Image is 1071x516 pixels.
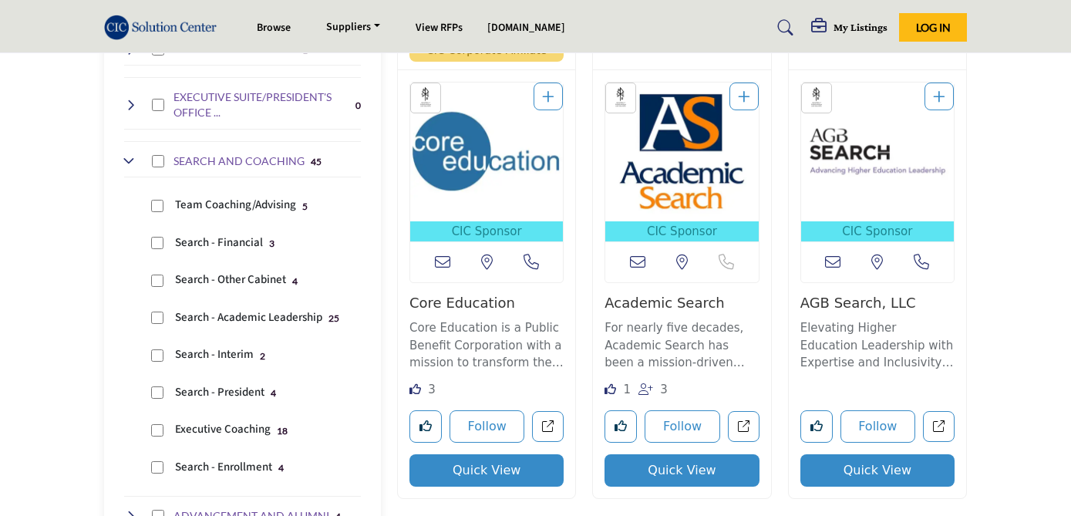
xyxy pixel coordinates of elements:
a: Open core-education in new tab [532,411,564,443]
span: 3 [428,383,436,396]
h3: Core Education [409,295,564,312]
p: Search - Interim: Temporary leadership placement services [175,346,254,364]
img: Site Logo [104,15,224,40]
h3: Academic Search [605,295,759,312]
button: Log In [899,13,967,42]
p: Search - Academic Leadership: Academic administrator and dean search services [175,309,322,327]
a: Open Listing in new tab [410,83,563,242]
img: Academic Search [605,83,758,221]
b: 45 [311,157,322,167]
button: Follow [840,410,915,443]
p: Team Coaching/Advising: Group leadership development and team building services [175,197,296,214]
input: Select Executive Coaching checkbox [151,424,163,437]
input: Select Search - Financial checkbox [151,237,163,249]
div: 0 Results For EXECUTIVE SUITE/PRESIDENT'S OFFICE SERVICES [355,98,361,112]
p: Search - President: Presidential search and selection services [175,384,264,402]
div: 3 Results For Search - Financial [269,236,274,250]
a: Academic Search [605,295,724,311]
button: Follow [645,410,719,443]
div: 4 Results For Search - Enrollment [278,460,284,474]
b: 4 [292,276,298,287]
a: [DOMAIN_NAME] [487,20,565,35]
b: 25 [328,313,339,324]
div: 5 Results For Team Coaching/Advising [302,199,308,213]
b: 4 [278,463,284,474]
i: Like [605,383,616,395]
a: Browse [257,20,291,35]
a: Add To List [738,89,750,105]
h4: SEARCH AND COACHING: Executive search services, leadership coaching, and professional development... [173,153,305,169]
b: 5 [302,201,308,212]
span: 3 [660,383,668,396]
h4: EXECUTIVE SUITE/PRESIDENT'S OFFICE SERVICES: Strategic planning, leadership support, and executiv... [173,89,350,120]
span: CIC Sponsor [608,223,755,241]
h3: AGB Search, LLC [800,295,955,312]
p: For nearly five decades, Academic Search has been a mission-driven organization dedicated to expa... [605,319,759,372]
input: Select SEARCH AND COACHING checkbox [152,155,164,167]
a: Open academic-search in new tab [728,411,759,443]
button: Follow [450,410,524,443]
a: Add To List [542,89,554,105]
div: 25 Results For Search - Academic Leadership [328,311,339,325]
div: Followers [638,378,668,399]
button: Like listing [409,410,442,443]
span: CIC Sponsor [413,223,560,241]
p: Core Education is a Public Benefit Corporation with a mission to transform the business model of ... [409,319,564,372]
p: Search - Other Cabinet: Executive cabinet position search and recruitment [175,271,286,289]
a: View RFPs [416,20,463,35]
input: Select Search - President checkbox [151,386,163,399]
b: 2 [260,351,265,362]
img: ACCU Sponsors Badge Icon [806,87,827,109]
input: Select Search - Academic Leadership checkbox [151,312,163,324]
input: Select EXECUTIVE SUITE/PRESIDENT'S OFFICE SERVICES checkbox [152,99,164,111]
p: Elevating Higher Education Leadership with Expertise and Inclusivity Specializing in the independ... [800,319,955,372]
div: 4 Results For Search - Other Cabinet [292,274,298,288]
b: 4 [271,388,276,399]
p: Search - Enrollment: Enrollment management leadership recruitment services [175,459,272,477]
a: Open agb-search in new tab [923,411,955,443]
img: AGB Search, LLC [801,83,954,221]
a: Suppliers [315,17,391,39]
a: For nearly five decades, Academic Search has been a mission-driven organization dedicated to expa... [605,315,759,372]
input: Select Team Coaching/Advising checkbox [151,200,163,212]
button: Quick View [409,454,564,487]
button: Quick View [800,454,955,487]
p: Executive Coaching: Leadership development and professional coaching services [175,421,271,439]
a: Core Education is a Public Benefit Corporation with a mission to transform the business model of ... [409,315,564,372]
a: Elevating Higher Education Leadership with Expertise and Inclusivity Specializing in the independ... [800,315,955,372]
img: Core Education [410,83,563,221]
span: 1 [624,383,631,396]
div: 4 Results For Search - President [271,386,276,400]
b: 0 [355,100,361,111]
a: AGB Search, LLC [800,295,916,311]
p: Search - Financial: Financial officer and leadership search services [175,234,263,252]
img: ACCU Sponsors Badge Icon [610,87,631,109]
div: 2 Results For Search - Interim [260,349,265,363]
div: 45 Results For SEARCH AND COACHING [311,154,322,168]
a: Open Listing in new tab [605,83,758,242]
a: Add To List [933,89,945,105]
div: 18 Results For Executive Coaching [277,423,288,437]
span: CIC Sponsor [804,223,951,241]
input: Select Search - Other Cabinet checkbox [151,275,163,287]
button: Quick View [605,454,759,487]
a: Search [763,15,803,40]
b: 18 [277,426,288,437]
button: Like listing [605,410,637,443]
button: Like listing [800,410,833,443]
a: Core Education [409,295,515,311]
input: Select Search - Interim checkbox [151,349,163,362]
i: Likes [409,383,421,395]
span: Log In [916,21,951,34]
div: My Listings [811,19,887,37]
a: Open Listing in new tab [801,83,954,242]
b: 3 [269,238,274,249]
h5: My Listings [834,20,887,34]
img: ACCU Sponsors Badge Icon [415,87,436,109]
input: Select Search - Enrollment checkbox [151,461,163,474]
